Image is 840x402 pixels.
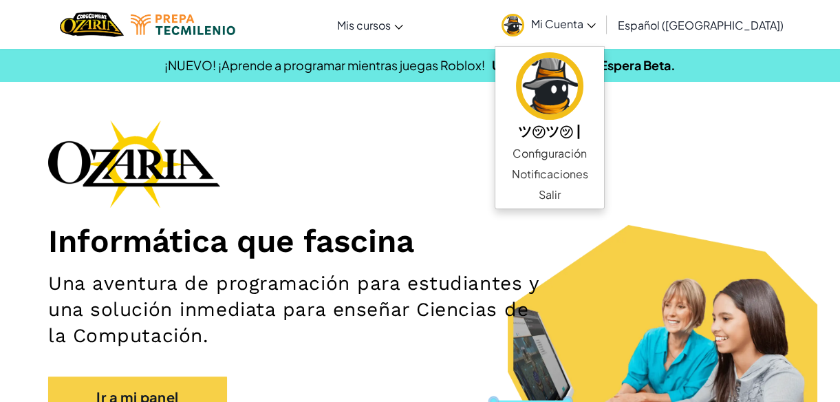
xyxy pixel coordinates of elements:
a: Salir [495,184,604,205]
a: ツ㋡ツ㋡ | [495,50,604,143]
h2: Una aventura de programación para estudiantes y una solución inmediata para enseñar Ciencias de l... [48,271,546,349]
img: avatar [502,14,524,36]
a: Español ([GEOGRAPHIC_DATA]) [611,6,790,43]
img: Ozaria branding logo [48,120,220,208]
a: Notificaciones [495,164,604,184]
span: Mis cursos [337,18,391,32]
span: ¡NUEVO! ¡Aprende a programar mientras juegas Roblox! [164,57,485,73]
span: Notificaciones [512,166,588,182]
span: Mi Cuenta [531,17,596,31]
img: avatar [516,52,583,120]
a: Ozaria by CodeCombat logo [60,10,124,39]
h1: Informática que fascina [48,222,792,260]
img: Home [60,10,124,39]
a: Mis cursos [330,6,410,43]
a: Únete a la Lista de Espera Beta. [492,57,676,73]
h5: ツ㋡ツ㋡ | [509,120,590,141]
span: Español ([GEOGRAPHIC_DATA]) [618,18,784,32]
a: Configuración [495,143,604,164]
a: Mi Cuenta [495,3,603,46]
img: Tecmilenio logo [131,14,235,35]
